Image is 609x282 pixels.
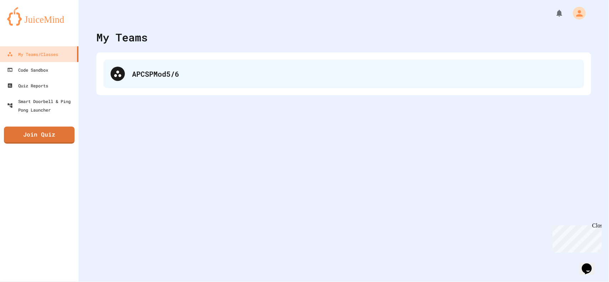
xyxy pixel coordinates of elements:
div: My Teams [96,29,148,45]
div: APCSPMod5/6 [132,68,577,79]
div: Code Sandbox [7,66,48,74]
div: My Notifications [542,7,565,19]
div: Smart Doorbell & Ping Pong Launcher [7,97,76,114]
div: Chat with us now!Close [3,3,49,45]
img: logo-orange.svg [7,7,71,26]
div: My Account [565,5,588,21]
iframe: chat widget [579,253,602,275]
div: APCSPMod5/6 [103,60,584,88]
iframe: chat widget [550,222,602,253]
div: My Teams/Classes [7,50,58,58]
a: Join Quiz [4,127,75,144]
div: Quiz Reports [7,81,48,90]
